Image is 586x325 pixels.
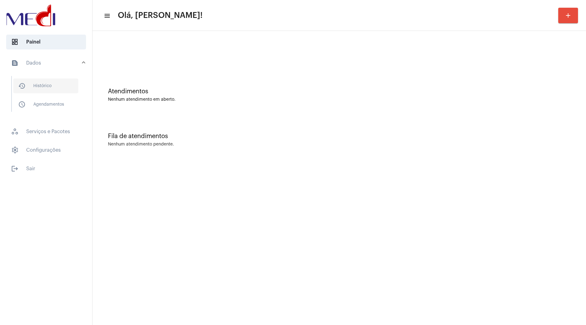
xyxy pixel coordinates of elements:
span: Olá, [PERSON_NAME]! [118,11,203,20]
div: Atendimentos [108,88,571,95]
mat-icon: add [564,12,572,19]
span: Configurações [6,143,86,158]
div: Fila de atendimentos [108,133,571,140]
mat-icon: sidenav icon [18,82,26,90]
span: Painel [6,35,86,49]
mat-icon: sidenav icon [11,59,19,67]
span: sidenav icon [11,128,19,135]
span: Agendamentos [13,97,78,112]
div: Nenhum atendimento pendente. [108,142,174,147]
span: sidenav icon [11,146,19,154]
div: Nenhum atendimento em aberto. [108,97,571,102]
mat-icon: sidenav icon [104,12,110,19]
span: Serviços e Pacotes [6,124,86,139]
mat-icon: sidenav icon [11,165,19,172]
mat-icon: sidenav icon [18,101,26,108]
mat-expansion-panel-header: sidenav iconDados [4,53,92,73]
span: sidenav icon [11,38,19,46]
mat-panel-title: Dados [11,59,82,67]
div: sidenav iconDados [4,73,92,120]
img: d3a1b5fa-500b-b90f-5a1c-719c20e9830b.png [5,3,57,28]
span: Sair [6,161,86,176]
span: Histórico [13,78,78,93]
